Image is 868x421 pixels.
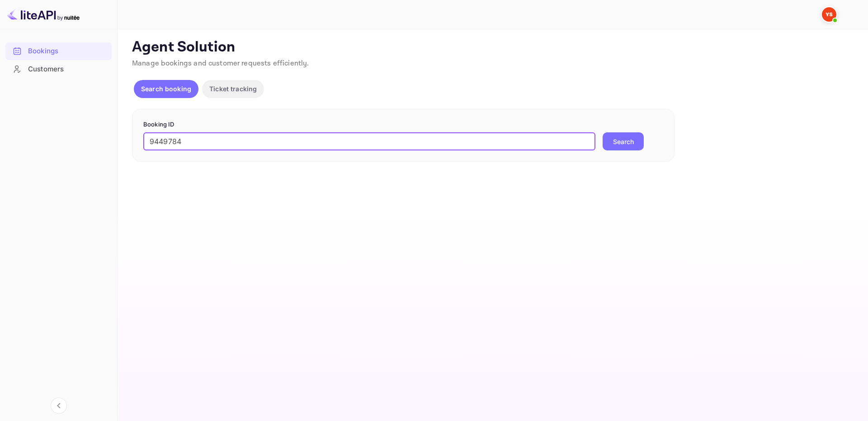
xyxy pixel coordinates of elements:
img: Yandex Support [822,7,836,22]
p: Ticket tracking [209,84,257,94]
div: Customers [5,61,112,78]
div: Bookings [5,42,112,60]
a: Bookings [5,42,112,59]
button: Search [603,132,644,150]
p: Search booking [141,84,191,94]
input: Enter Booking ID (e.g., 63782194) [143,132,595,150]
span: Manage bookings and customer requests efficiently. [132,59,309,68]
button: Collapse navigation [51,398,67,414]
div: Bookings [28,46,107,56]
p: Agent Solution [132,38,852,56]
div: Customers [28,64,107,75]
img: LiteAPI logo [7,7,80,22]
a: Customers [5,61,112,77]
p: Booking ID [143,120,663,129]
